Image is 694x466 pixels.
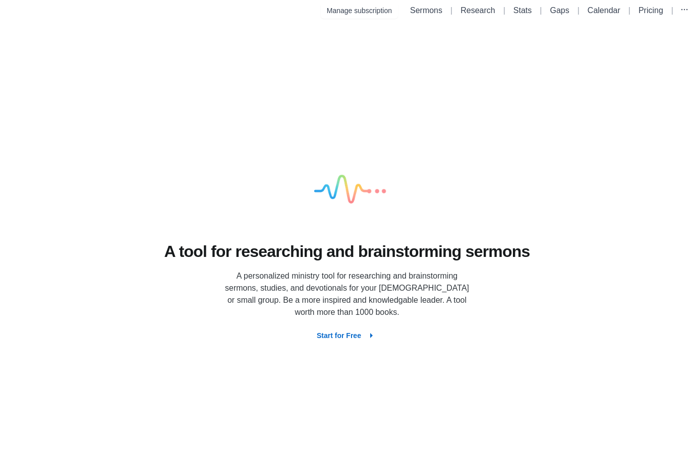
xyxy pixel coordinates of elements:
[639,6,663,15] a: Pricing
[460,6,495,15] a: Research
[221,270,473,318] p: A personalized ministry tool for researching and brainstorming sermons, studies, and devotionals ...
[410,6,442,15] a: Sermons
[550,6,569,15] a: Gaps
[513,6,532,15] a: Stats
[164,241,530,262] h1: A tool for researching and brainstorming sermons
[499,5,509,17] li: |
[297,140,397,241] img: logo
[446,5,456,17] li: |
[624,5,634,17] li: |
[573,5,584,17] li: |
[309,326,385,345] button: Start for Free
[309,331,385,340] a: Start for Free
[536,5,546,17] li: |
[321,3,398,19] button: Manage subscription
[667,5,677,17] li: |
[588,6,620,15] a: Calendar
